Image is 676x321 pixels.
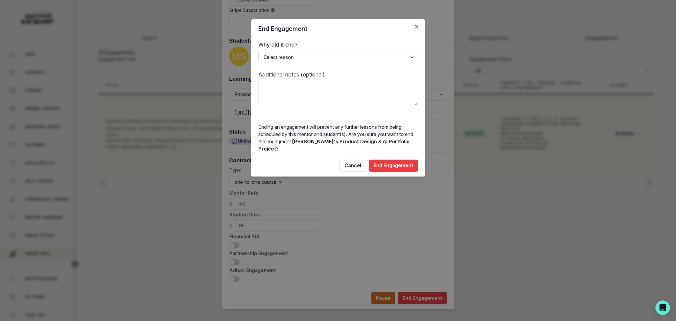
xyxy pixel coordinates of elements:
span: [PERSON_NAME]'s Product Design & AI Portfolio Project [258,138,410,152]
header: End Engagement [251,19,425,38]
button: Close [412,22,422,31]
p: Why did it end? [258,41,418,49]
span: ? [276,146,279,152]
span: Ending an engagement will prevent any further lessons from being scheduled by this mentor and stu... [258,124,413,144]
button: Cancel [339,160,366,172]
button: End Engagement [369,160,418,172]
div: Open Intercom Messenger [655,300,670,315]
p: Additional notes (optional) [258,70,418,79]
